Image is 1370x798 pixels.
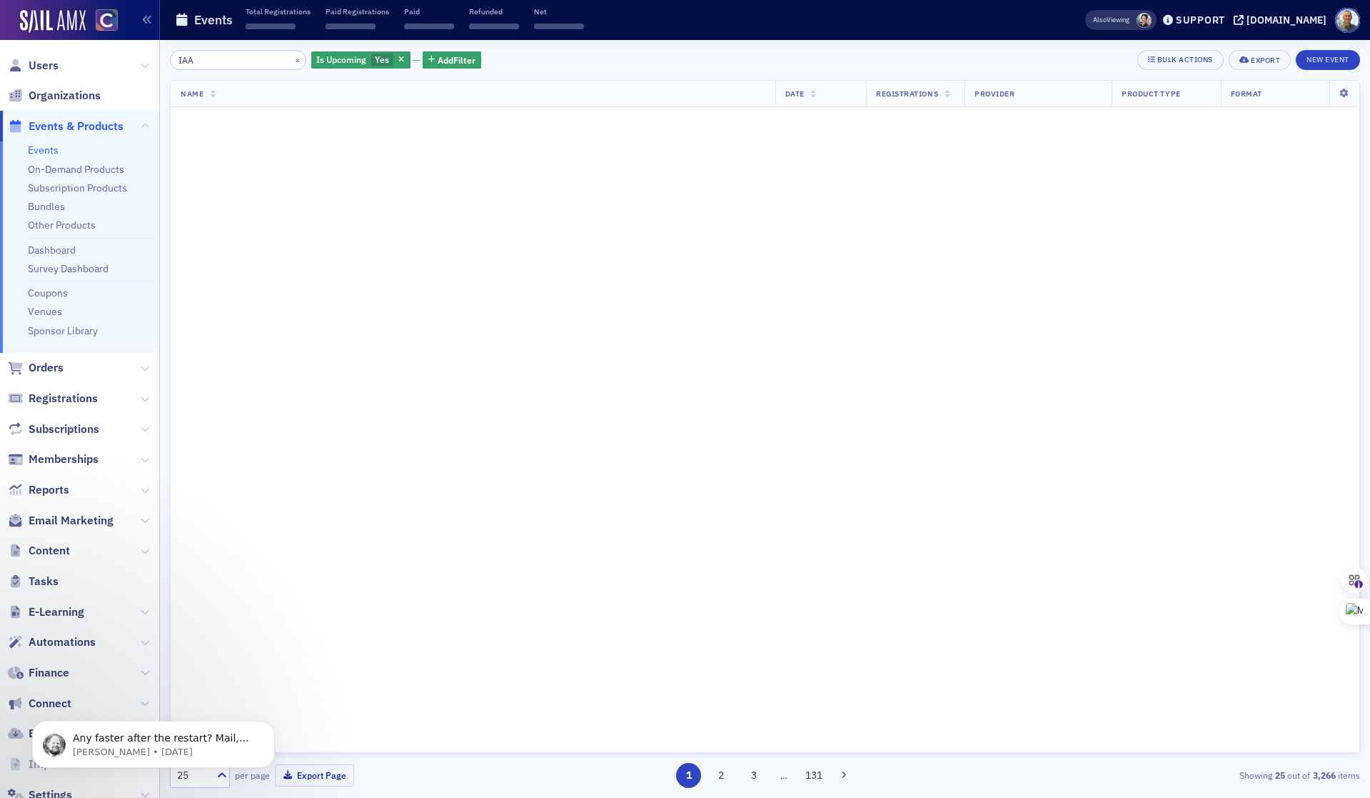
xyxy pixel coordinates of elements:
[28,163,124,176] a: On-Demand Products
[29,360,64,376] span: Orders
[28,305,62,318] a: Venues
[29,482,69,498] span: Reports
[28,219,96,231] a: Other Products
[8,58,59,74] a: Users
[28,200,65,213] a: Bundles
[29,119,124,134] span: Events & Products
[29,665,69,681] span: Finance
[8,726,69,742] a: Exports
[8,634,96,650] a: Automations
[29,88,101,104] span: Organizations
[8,665,69,681] a: Finance
[62,55,246,68] p: Message from Aidan, sent 1w ago
[28,262,109,275] a: Survey Dashboard
[86,9,118,34] a: View Homepage
[8,482,69,498] a: Reports
[8,422,99,437] a: Subscriptions
[28,324,98,337] a: Sponsor Library
[29,391,98,407] span: Registrations
[8,757,71,772] a: Imports
[11,691,296,791] iframe: Intercom notifications message
[8,119,124,134] a: Events & Products
[8,543,70,559] a: Content
[29,422,99,437] span: Subscriptions
[29,604,84,620] span: E-Learning
[8,391,98,407] a: Registrations
[28,144,59,156] a: Events
[8,513,114,529] a: Email Marketing
[29,452,99,467] span: Memberships
[29,543,70,559] span: Content
[8,696,71,712] a: Connect
[8,604,84,620] a: E-Learning
[8,360,64,376] a: Orders
[29,574,59,589] span: Tasks
[20,10,86,33] img: SailAMX
[8,88,101,104] a: Organizations
[29,513,114,529] span: Email Marketing
[8,574,59,589] a: Tasks
[29,634,96,650] span: Automations
[62,41,238,181] span: Any faster after the restart? Mail, Messages, and Photos seem high but I don't think that is too ...
[28,286,68,299] a: Coupons
[28,244,76,256] a: Dashboard
[8,452,99,467] a: Memberships
[29,58,59,74] span: Users
[28,181,127,194] a: Subscription Products
[96,9,118,31] img: SailAMX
